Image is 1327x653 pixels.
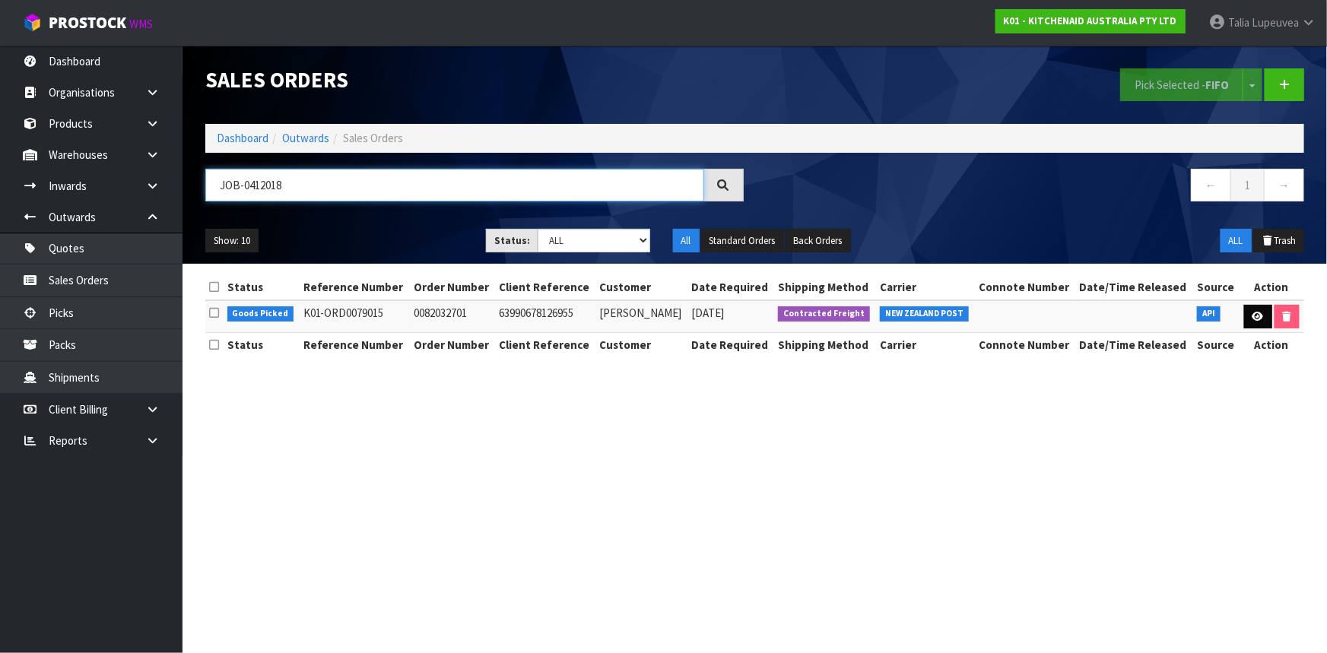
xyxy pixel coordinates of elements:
[1193,275,1240,300] th: Source
[595,275,687,300] th: Customer
[1228,15,1249,30] span: Talia
[1252,15,1299,30] span: Lupeuvea
[876,333,975,357] th: Carrier
[217,131,268,145] a: Dashboard
[1230,169,1265,201] a: 1
[1193,333,1240,357] th: Source
[1075,275,1193,300] th: Date/Time Released
[1253,229,1304,253] button: Trash
[1075,333,1193,357] th: Date/Time Released
[687,333,774,357] th: Date Required
[129,17,153,31] small: WMS
[687,275,774,300] th: Date Required
[1240,333,1304,357] th: Action
[300,275,411,300] th: Reference Number
[410,300,495,333] td: 0082032701
[1240,275,1304,300] th: Action
[774,275,876,300] th: Shipping Method
[691,306,724,320] span: [DATE]
[786,229,851,253] button: Back Orders
[876,275,975,300] th: Carrier
[495,333,595,357] th: Client Reference
[1221,229,1252,253] button: ALL
[410,333,495,357] th: Order Number
[767,169,1305,206] nav: Page navigation
[343,131,403,145] span: Sales Orders
[1264,169,1304,201] a: →
[300,300,411,333] td: K01-ORD0079015
[975,333,1075,357] th: Connote Number
[774,333,876,357] th: Shipping Method
[410,275,495,300] th: Order Number
[494,234,530,247] strong: Status:
[673,229,700,253] button: All
[975,275,1075,300] th: Connote Number
[23,13,42,32] img: cube-alt.png
[1004,14,1177,27] strong: K01 - KITCHENAID AUSTRALIA PTY LTD
[224,333,300,357] th: Status
[995,9,1186,33] a: K01 - KITCHENAID AUSTRALIA PTY LTD
[880,306,969,322] span: NEW ZEALAND POST
[49,13,126,33] span: ProStock
[778,306,870,322] span: Contracted Freight
[300,333,411,357] th: Reference Number
[595,300,687,333] td: [PERSON_NAME]
[595,333,687,357] th: Customer
[205,68,744,92] h1: Sales Orders
[1191,169,1231,201] a: ←
[205,169,704,201] input: Search sales orders
[1197,306,1221,322] span: API
[495,300,595,333] td: 63990678126955
[227,306,294,322] span: Goods Picked
[205,229,259,253] button: Show: 10
[1120,68,1243,101] button: Pick Selected -FIFO
[701,229,784,253] button: Standard Orders
[1205,78,1229,92] strong: FIFO
[224,275,300,300] th: Status
[495,275,595,300] th: Client Reference
[282,131,329,145] a: Outwards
